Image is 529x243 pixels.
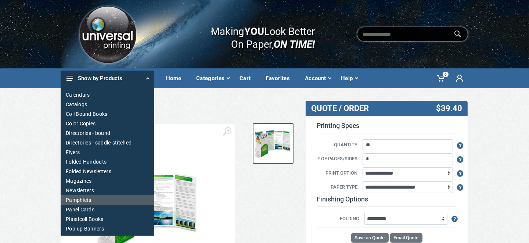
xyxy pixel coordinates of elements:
[61,138,154,147] a: Directories - saddle-stitched
[432,68,451,88] a: 0
[196,18,315,51] div: Making Look Better On Paper,
[61,176,154,186] a: Magazines
[311,183,361,192] label: Paper Type
[161,68,191,88] a: Home
[260,68,300,88] a: Favorites
[234,71,260,86] div: Cart
[61,214,154,224] a: Plasticoil Books
[311,104,408,113] h3: QUOTE / ORDER
[436,104,462,113] span: $39.40
[255,125,291,162] img: Brochures
[61,71,154,86] button: Show by Products
[234,68,260,88] a: Cart
[61,195,154,205] a: Pamphlets
[61,224,154,233] a: Pop-up Banners
[274,38,315,50] i: ON TIME!
[191,71,234,86] div: Categories
[161,71,191,86] div: Home
[61,167,154,176] a: Folded Newsletters
[443,72,449,77] span: 0
[244,25,264,37] b: YOU
[253,123,294,164] a: Brochures
[61,147,154,157] a: Flyers
[61,90,154,100] a: Calendars
[61,157,154,167] a: Folded Handouts
[311,141,361,149] label: Quantity
[77,3,138,65] img: Logo.png
[311,169,361,178] label: Print Option
[317,122,457,133] h3: Printing Specs
[61,94,468,101] nav: breadcrumb
[351,233,389,243] button: Save as Quote
[61,186,154,195] a: Newsletters
[61,119,154,128] a: Color Copies
[300,71,336,86] div: Account
[61,100,154,109] a: Catalogs
[311,155,361,163] label: # of pages/sides
[336,71,363,86] div: Help
[61,233,154,243] a: Postcards
[317,195,457,207] h3: Finishing Options
[260,71,300,86] div: Favorites
[317,215,363,223] label: Folding
[61,109,154,119] a: Coil Bound Books
[61,205,154,214] a: Panel Cards
[390,233,422,243] button: Email Quote
[61,128,154,138] a: Directories - bound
